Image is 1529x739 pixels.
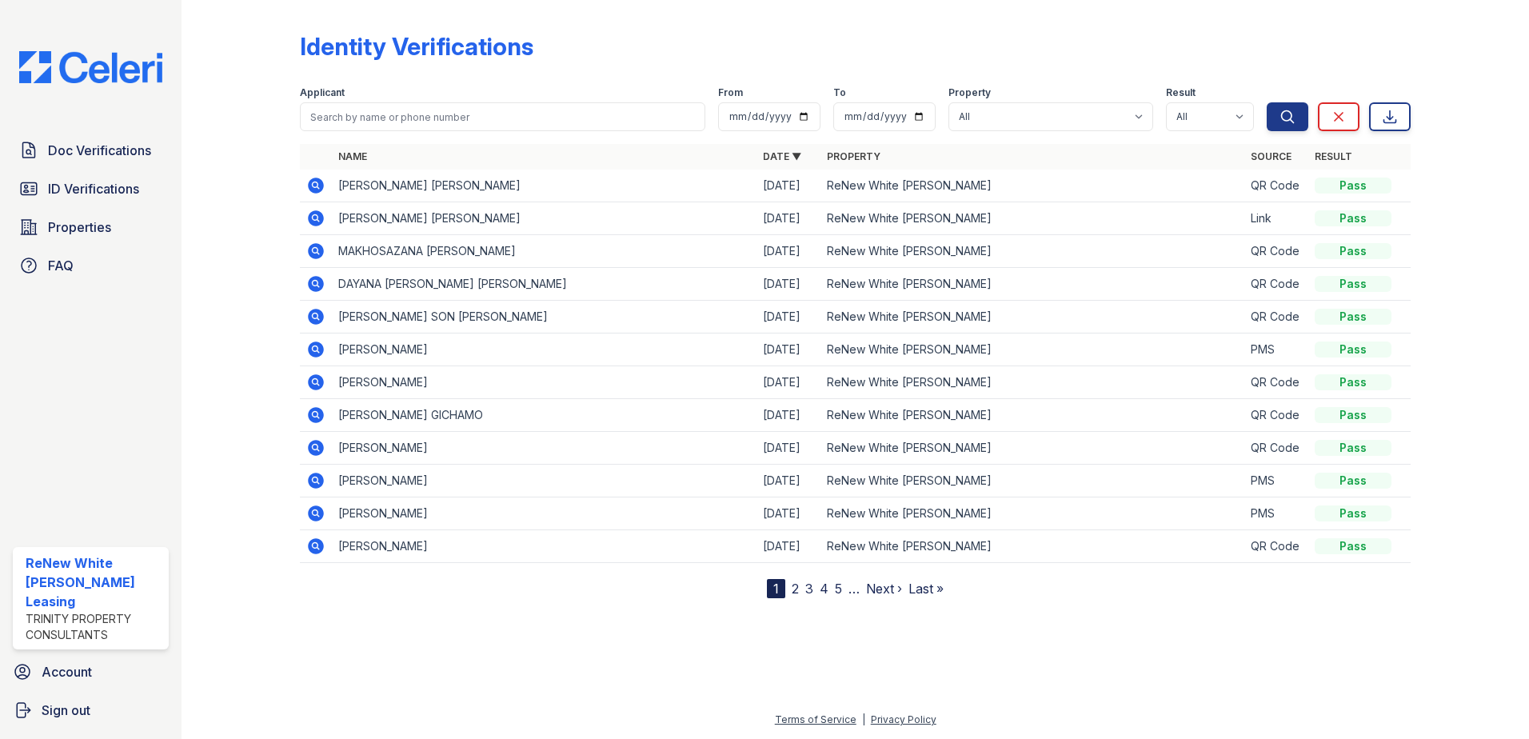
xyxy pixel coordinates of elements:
td: [PERSON_NAME] [PERSON_NAME] [332,202,757,235]
td: [PERSON_NAME] [332,530,757,563]
td: [PERSON_NAME] [332,334,757,366]
td: [DATE] [757,366,820,399]
label: Property [948,86,991,99]
a: Next › [866,581,902,597]
div: Identity Verifications [300,32,533,61]
td: [PERSON_NAME] [PERSON_NAME] [332,170,757,202]
span: Sign out [42,701,90,720]
td: Link [1244,202,1308,235]
div: Pass [1315,178,1391,194]
a: 4 [820,581,828,597]
td: [PERSON_NAME] [332,432,757,465]
td: PMS [1244,334,1308,366]
td: QR Code [1244,268,1308,301]
a: Terms of Service [775,713,856,725]
div: Pass [1315,309,1391,325]
td: ReNew White [PERSON_NAME] [820,432,1245,465]
td: ReNew White [PERSON_NAME] [820,301,1245,334]
label: From [718,86,743,99]
td: QR Code [1244,301,1308,334]
a: FAQ [13,250,169,282]
span: Doc Verifications [48,141,151,160]
td: [PERSON_NAME] [332,465,757,497]
td: QR Code [1244,366,1308,399]
div: Pass [1315,407,1391,423]
div: Trinity Property Consultants [26,611,162,643]
td: ReNew White [PERSON_NAME] [820,334,1245,366]
a: Name [338,150,367,162]
td: MAKHOSAZANA [PERSON_NAME] [332,235,757,268]
td: PMS [1244,465,1308,497]
a: 5 [835,581,842,597]
td: [DATE] [757,334,820,366]
td: ReNew White [PERSON_NAME] [820,366,1245,399]
div: Pass [1315,276,1391,292]
div: Pass [1315,505,1391,521]
span: Account [42,662,92,681]
label: Applicant [300,86,345,99]
td: [PERSON_NAME] GICHAMO [332,399,757,432]
td: [DATE] [757,465,820,497]
div: 1 [767,579,785,598]
td: ReNew White [PERSON_NAME] [820,497,1245,530]
td: QR Code [1244,432,1308,465]
td: [DATE] [757,202,820,235]
td: [DATE] [757,268,820,301]
a: 3 [805,581,813,597]
td: ReNew White [PERSON_NAME] [820,530,1245,563]
a: Properties [13,211,169,243]
label: Result [1166,86,1196,99]
div: Pass [1315,342,1391,358]
div: Pass [1315,440,1391,456]
a: Result [1315,150,1352,162]
td: [DATE] [757,301,820,334]
td: [DATE] [757,530,820,563]
div: Pass [1315,374,1391,390]
a: Privacy Policy [871,713,936,725]
label: To [833,86,846,99]
td: DAYANA [PERSON_NAME] [PERSON_NAME] [332,268,757,301]
td: ReNew White [PERSON_NAME] [820,202,1245,235]
img: CE_Logo_Blue-a8612792a0a2168367f1c8372b55b34899dd931a85d93a1a3d3e32e68fde9ad4.png [6,51,175,83]
span: … [848,579,860,598]
td: ReNew White [PERSON_NAME] [820,170,1245,202]
td: QR Code [1244,399,1308,432]
td: ReNew White [PERSON_NAME] [820,268,1245,301]
td: ReNew White [PERSON_NAME] [820,465,1245,497]
span: ID Verifications [48,179,139,198]
td: [DATE] [757,432,820,465]
div: Pass [1315,473,1391,489]
a: Sign out [6,694,175,726]
td: [DATE] [757,235,820,268]
td: [PERSON_NAME] [332,366,757,399]
a: Date ▼ [763,150,801,162]
a: 2 [792,581,799,597]
td: QR Code [1244,235,1308,268]
a: Source [1251,150,1291,162]
a: ID Verifications [13,173,169,205]
td: QR Code [1244,530,1308,563]
span: FAQ [48,256,74,275]
td: ReNew White [PERSON_NAME] [820,235,1245,268]
td: [PERSON_NAME] [332,497,757,530]
a: Account [6,656,175,688]
td: [DATE] [757,170,820,202]
div: Pass [1315,243,1391,259]
input: Search by name or phone number [300,102,705,131]
a: Property [827,150,880,162]
a: Last » [908,581,944,597]
td: [DATE] [757,399,820,432]
div: Pass [1315,538,1391,554]
td: PMS [1244,497,1308,530]
td: [DATE] [757,497,820,530]
td: ReNew White [PERSON_NAME] [820,399,1245,432]
td: QR Code [1244,170,1308,202]
div: Pass [1315,210,1391,226]
div: ReNew White [PERSON_NAME] Leasing [26,553,162,611]
div: | [862,713,865,725]
td: [PERSON_NAME] SON [PERSON_NAME] [332,301,757,334]
a: Doc Verifications [13,134,169,166]
span: Properties [48,218,111,237]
